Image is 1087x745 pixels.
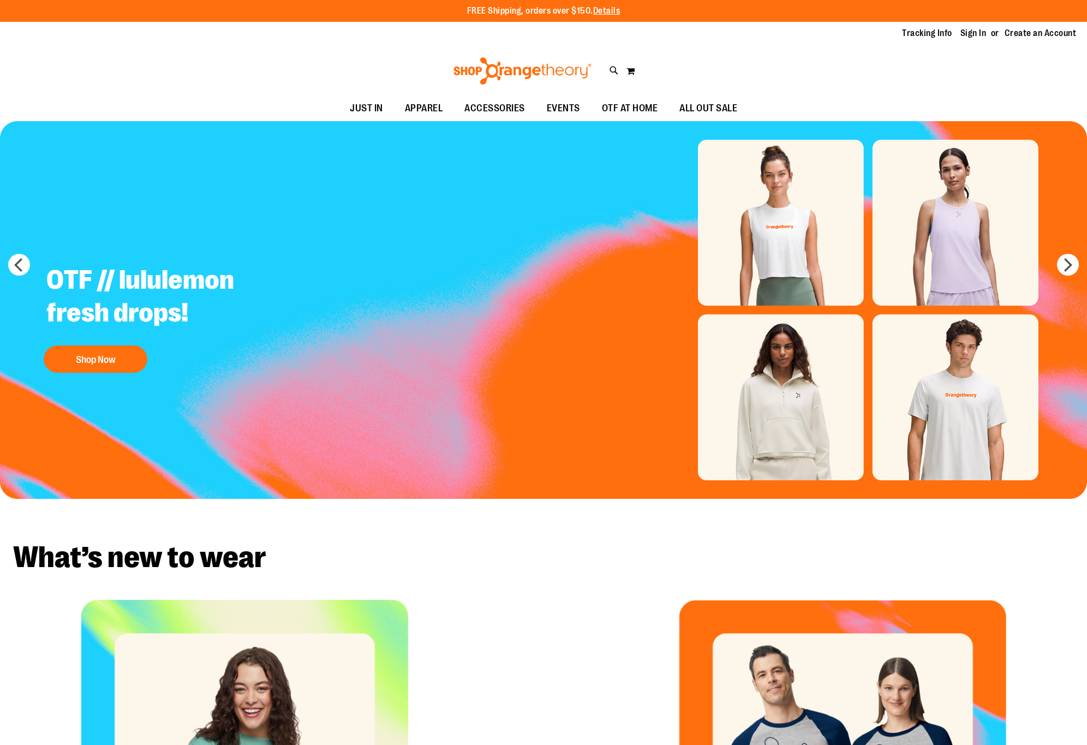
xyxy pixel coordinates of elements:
[8,254,30,276] button: prev
[591,96,669,121] a: OTF AT HOME
[452,57,593,85] img: Shop Orangetheory
[593,6,620,16] a: Details
[464,96,525,121] span: ACCESSORIES
[350,96,383,121] span: JUST IN
[547,96,580,121] span: EVENTS
[453,96,536,121] a: ACCESSORIES
[405,96,443,121] span: APPAREL
[668,96,748,121] a: ALL OUT SALE
[38,255,309,378] a: OTF // lululemon fresh drops! Shop Now
[536,96,591,121] a: EVENTS
[602,96,658,121] span: OTF AT HOME
[1057,254,1079,276] button: next
[1005,27,1077,39] a: Create an Account
[960,27,987,39] a: Sign In
[467,5,620,17] p: FREE Shipping, orders over $150.
[38,255,309,340] h2: OTF // lululemon fresh drops!
[339,96,394,121] a: JUST IN
[44,345,147,373] button: Shop Now
[902,27,952,39] a: Tracking Info
[394,96,454,121] a: APPAREL
[679,96,737,121] span: ALL OUT SALE
[13,543,1074,573] h2: What’s new to wear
